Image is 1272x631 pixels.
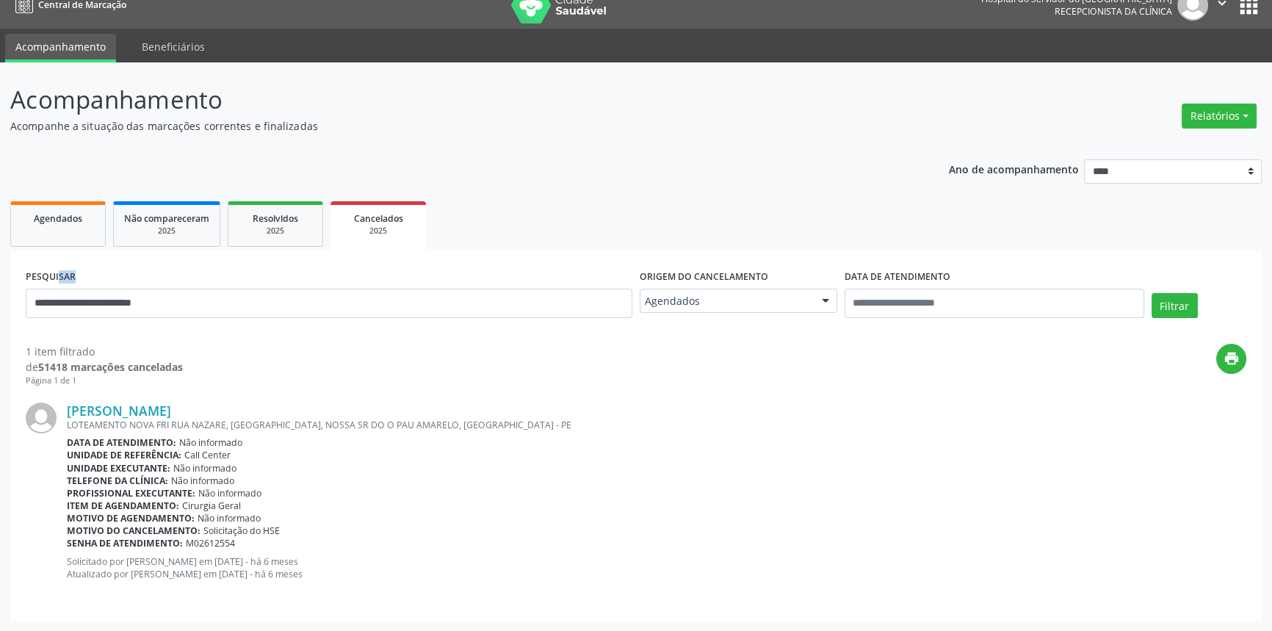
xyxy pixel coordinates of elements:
span: M02612554 [186,537,235,549]
span: Não informado [171,475,234,487]
a: Beneficiários [131,34,215,60]
span: Não informado [173,462,236,475]
b: Unidade executante: [67,462,170,475]
button: Relatórios [1182,104,1257,129]
strong: 51418 marcações canceladas [38,360,183,374]
div: LOTEAMENTO NOVA FRI RUA NAZARE, [GEOGRAPHIC_DATA], NOSSA SR DO O PAU AMARELO, [GEOGRAPHIC_DATA] - PE [67,419,1246,431]
img: img [26,403,57,433]
span: Não informado [198,487,261,500]
label: DATA DE ATENDIMENTO [845,266,950,289]
b: Unidade de referência: [67,449,181,461]
b: Telefone da clínica: [67,475,168,487]
a: Acompanhamento [5,34,116,62]
div: 2025 [124,226,209,237]
b: Profissional executante: [67,487,195,500]
b: Item de agendamento: [67,500,179,512]
span: Recepcionista da clínica [1055,5,1172,18]
span: Agendados [34,212,82,225]
span: Call Center [184,449,231,461]
p: Solicitado por [PERSON_NAME] em [DATE] - há 6 meses Atualizado por [PERSON_NAME] em [DATE] - há 6... [67,555,1246,580]
span: Solicitação do HSE [203,524,280,537]
p: Acompanhamento [10,82,886,118]
label: PESQUISAR [26,266,76,289]
span: Não compareceram [124,212,209,225]
p: Ano de acompanhamento [949,159,1079,178]
a: [PERSON_NAME] [67,403,171,419]
b: Senha de atendimento: [67,537,183,549]
button: Filtrar [1152,293,1198,318]
span: Não informado [198,512,261,524]
b: Data de atendimento: [67,436,176,449]
div: 2025 [341,226,416,237]
span: Não informado [179,436,242,449]
div: 1 item filtrado [26,344,183,359]
div: de [26,359,183,375]
span: Agendados [645,294,807,309]
p: Acompanhe a situação das marcações correntes e finalizadas [10,118,886,134]
div: 2025 [239,226,312,237]
div: Página 1 de 1 [26,375,183,387]
i: print [1224,350,1240,367]
span: Cirurgia Geral [182,500,241,512]
b: Motivo do cancelamento: [67,524,200,537]
span: Resolvidos [253,212,298,225]
span: Cancelados [354,212,403,225]
label: Origem do cancelamento [640,266,768,289]
button: print [1216,344,1246,374]
b: Motivo de agendamento: [67,512,195,524]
